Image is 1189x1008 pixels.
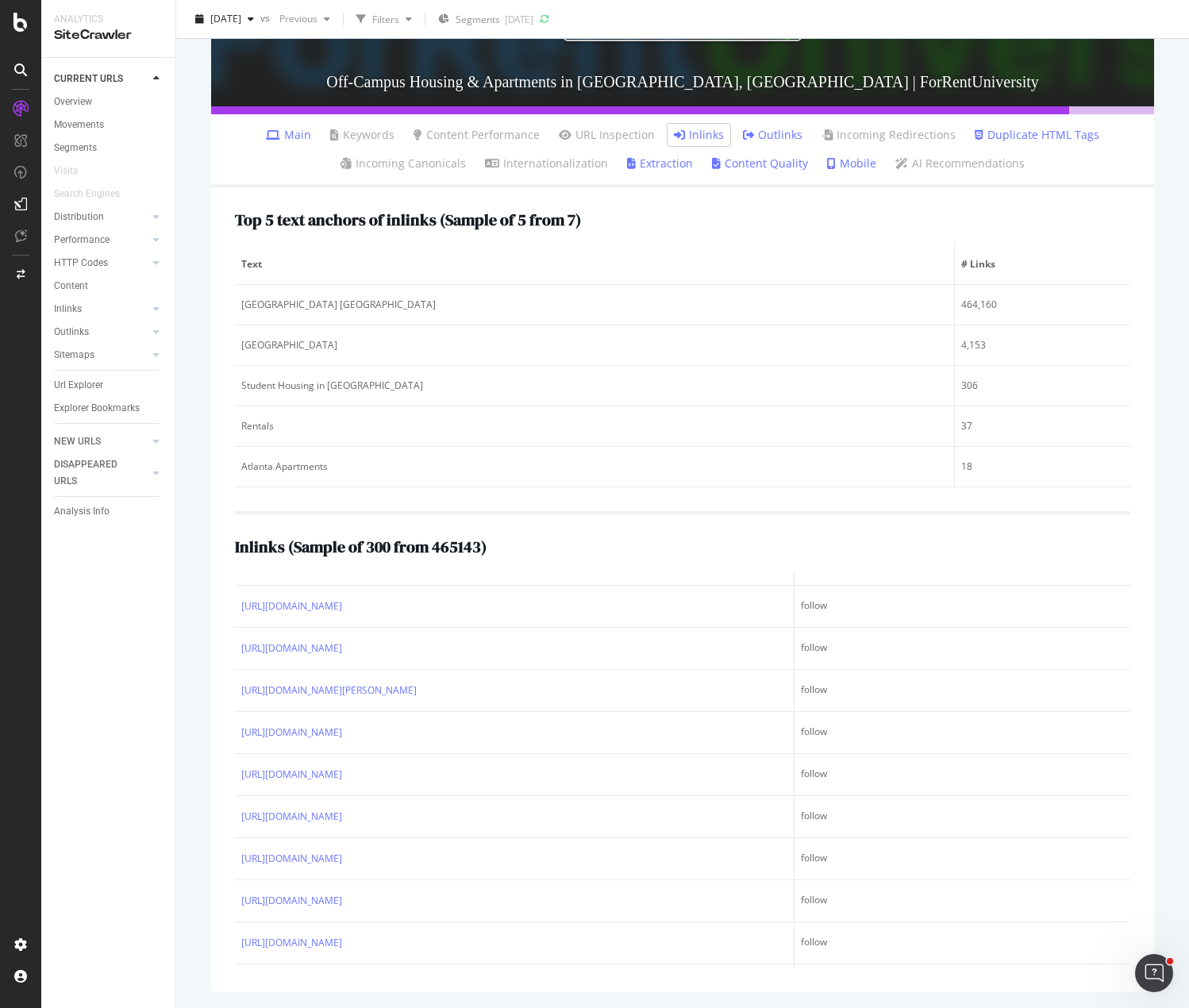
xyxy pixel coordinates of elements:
[795,964,1130,1006] td: follow
[54,456,148,490] a: DISAPPEARED URLS
[505,13,533,26] div: [DATE]
[54,347,94,364] div: Sitemaps
[822,127,956,143] a: Incoming Redirections
[54,117,104,133] div: Movements
[260,10,273,24] span: vs
[241,893,342,909] a: [URL][DOMAIN_NAME]
[54,232,110,248] div: Performance
[54,163,94,179] a: Visits
[795,922,1130,964] td: follow
[235,538,487,556] h2: Inlinks ( Sample of 300 from 465143 )
[627,156,693,171] a: Extraction
[54,400,164,417] a: Explorer Bookmarks
[795,796,1130,838] td: follow
[273,12,317,25] span: Previous
[54,117,164,133] a: Movements
[54,255,108,271] div: HTTP Codes
[54,433,148,450] a: NEW URLS
[241,851,342,867] a: [URL][DOMAIN_NAME]
[54,255,148,271] a: HTTP Codes
[241,257,944,271] span: Text
[54,71,123,87] div: CURRENT URLS
[54,186,136,202] a: Search Engines
[350,6,418,32] button: Filters
[54,301,82,317] div: Inlinks
[189,6,260,32] button: [DATE]
[827,156,876,171] a: Mobile
[54,140,97,156] div: Segments
[54,163,78,179] div: Visits
[54,324,148,340] a: Outlinks
[485,156,608,171] a: Internationalization
[54,209,104,225] div: Distribution
[54,347,148,364] a: Sitemaps
[54,278,88,294] div: Content
[241,338,948,352] div: [GEOGRAPHIC_DATA]
[372,12,399,25] div: Filters
[795,754,1130,796] td: follow
[712,156,808,171] a: Content Quality
[54,71,148,87] a: CURRENT URLS
[961,338,1124,352] div: 4,153
[54,209,148,225] a: Distribution
[54,94,92,110] div: Overview
[241,379,948,393] div: Student Housing in [GEOGRAPHIC_DATA]
[559,127,655,143] a: URL Inspection
[54,503,110,520] div: Analysis Info
[961,419,1124,433] div: 37
[961,460,1124,474] div: 18
[795,586,1130,628] td: follow
[241,725,342,741] a: [URL][DOMAIN_NAME]
[795,838,1130,880] td: follow
[54,26,163,44] div: SiteCrawler
[330,127,394,143] a: Keywords
[273,6,337,32] button: Previous
[54,324,89,340] div: Outlinks
[961,257,1120,271] span: # Links
[54,232,148,248] a: Performance
[961,379,1124,393] div: 306
[235,211,581,229] h2: Top 5 text anchors of inlinks ( Sample of 5 from 7 )
[241,683,417,698] a: [URL][DOMAIN_NAME][PERSON_NAME]
[54,278,164,294] a: Content
[674,127,724,143] a: Inlinks
[795,880,1130,922] td: follow
[54,433,101,450] div: NEW URLS
[54,456,134,490] div: DISAPPEARED URLS
[241,460,948,474] div: Atlanta Apartments
[1135,954,1173,992] iframe: Intercom live chat
[795,628,1130,670] td: follow
[54,400,140,417] div: Explorer Bookmarks
[266,127,311,143] a: Main
[54,13,163,26] div: Analytics
[54,140,164,156] a: Segments
[54,186,120,202] div: Search Engines
[241,809,342,825] a: [URL][DOMAIN_NAME]
[241,598,342,614] a: [URL][DOMAIN_NAME]
[743,127,802,143] a: Outlinks
[241,298,948,312] div: [GEOGRAPHIC_DATA] [GEOGRAPHIC_DATA]
[211,57,1154,106] h3: Off-Campus Housing & Apartments in [GEOGRAPHIC_DATA], [GEOGRAPHIC_DATA] | ForRentUniversity
[241,767,342,783] a: [URL][DOMAIN_NAME]
[432,6,540,32] button: Segments[DATE]
[241,641,342,656] a: [URL][DOMAIN_NAME]
[975,127,1099,143] a: Duplicate HTML Tags
[961,298,1124,312] div: 464,160
[54,94,164,110] a: Overview
[341,156,466,171] a: Incoming Canonicals
[795,670,1130,712] td: follow
[241,935,342,951] a: [URL][DOMAIN_NAME]
[456,13,500,26] span: Segments
[54,301,148,317] a: Inlinks
[895,156,1025,171] a: AI Recommendations
[414,127,540,143] a: Content Performance
[54,503,164,520] a: Analysis Info
[795,712,1130,754] td: follow
[54,377,103,394] div: Url Explorer
[210,12,241,25] span: 2025 Oct. 2nd
[54,377,164,394] a: Url Explorer
[241,419,948,433] div: Rentals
